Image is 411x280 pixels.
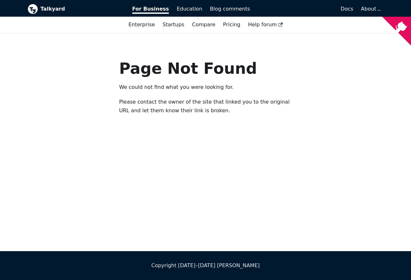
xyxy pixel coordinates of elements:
[244,19,286,30] a: Help forum
[119,59,292,78] h1: Page Not Found
[28,4,38,14] img: Talkyard logo
[119,83,292,91] p: We could not find what you were looking for.
[173,4,206,14] a: Education
[248,21,283,28] span: Help forum
[341,6,353,12] span: Docs
[361,6,380,12] a: About
[28,4,123,14] a: Talkyard logoTalkyard
[132,6,169,14] span: For Business
[219,19,244,30] a: Pricing
[254,4,357,14] a: Docs
[159,19,188,30] a: Startups
[119,98,292,115] p: Please contact the owner of the site that linked you to the original URL and let them know their ...
[206,4,254,14] a: Blog comments
[128,4,173,14] a: For Business
[177,6,202,12] span: Education
[192,21,215,28] a: Compare
[210,6,250,12] span: Blog comments
[125,19,159,30] a: Enterprise
[28,261,383,270] div: Copyright [DATE]–[DATE] [PERSON_NAME]
[40,5,123,13] b: Talkyard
